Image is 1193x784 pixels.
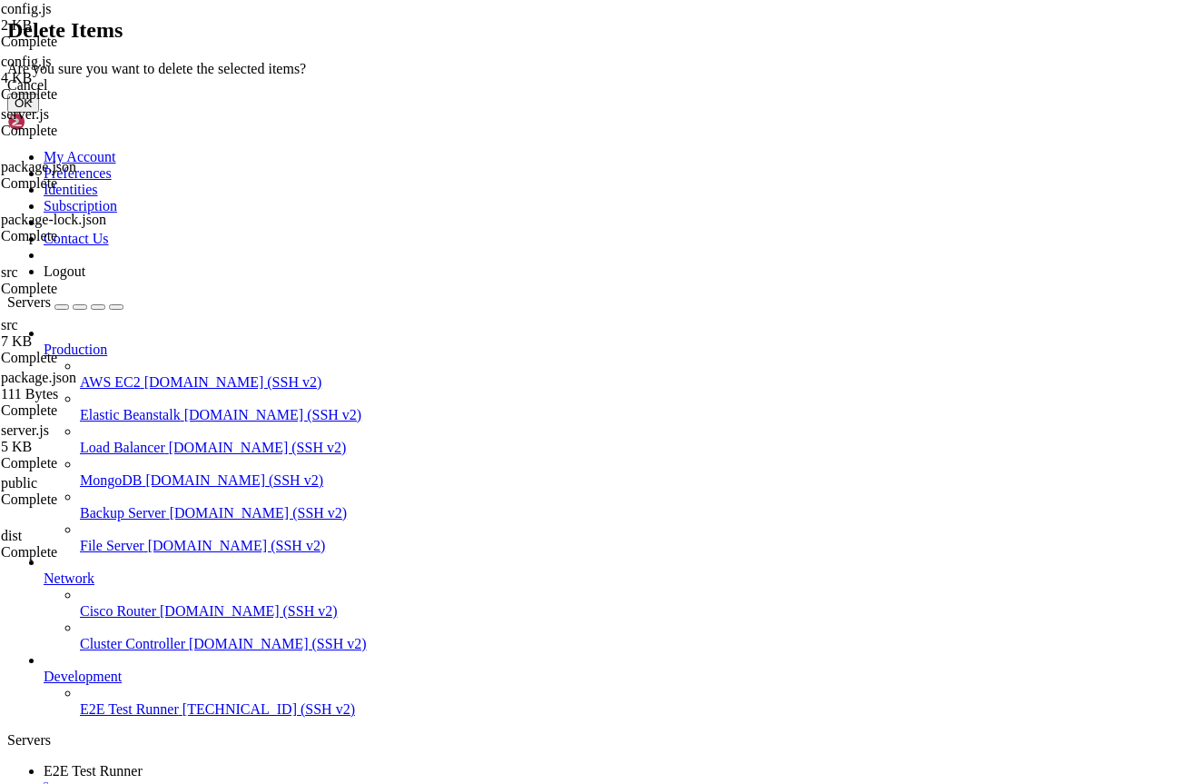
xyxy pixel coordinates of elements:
[1,422,182,455] span: server.js
[1,106,49,122] span: server.js
[1,1,182,34] span: config.js
[1,386,182,402] div: 111 Bytes
[1,123,182,139] div: Complete
[1,212,106,227] span: package-lock.json
[1,333,182,350] div: 7 KB
[7,98,102,113] span: admin@ubuntu5
[1,317,18,332] span: src
[1,491,182,508] div: Complete
[7,53,955,68] x-row: * Management: [URL][DOMAIN_NAME]
[1,544,182,561] div: Complete
[109,98,116,113] span: ~
[7,98,955,114] x-row: : $
[1,402,182,419] div: Complete
[1,370,76,385] span: package.json
[1,264,18,280] span: src
[1,159,76,174] span: package.json
[1,34,182,50] div: Complete
[1,54,52,69] span: config.js
[1,370,182,402] span: package.json
[7,7,955,23] x-row: Welcome to Ubuntu 24.04.3 LTS (GNU/Linux 6.8.0-71-generic x86_64)
[1,422,49,438] span: server.js
[1,228,182,244] div: Complete
[7,83,955,98] x-row: Last login: [DATE] from [TECHNICAL_ID]
[1,350,182,366] div: Complete
[1,439,182,455] div: 5 KB
[137,98,144,114] div: (17, 6)
[1,70,182,86] div: 4 KB
[1,281,182,297] div: Complete
[1,475,37,491] span: public
[1,1,52,16] span: config.js
[7,68,955,84] x-row: * Support: [URL][DOMAIN_NAME]
[1,528,22,543] span: dist
[1,86,182,103] div: Complete
[1,455,182,471] div: Complete
[1,175,182,192] div: Complete
[1,317,182,350] span: src
[7,37,955,53] x-row: * Documentation: [URL][DOMAIN_NAME]
[1,17,182,34] div: 2 KB
[1,54,182,86] span: config.js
